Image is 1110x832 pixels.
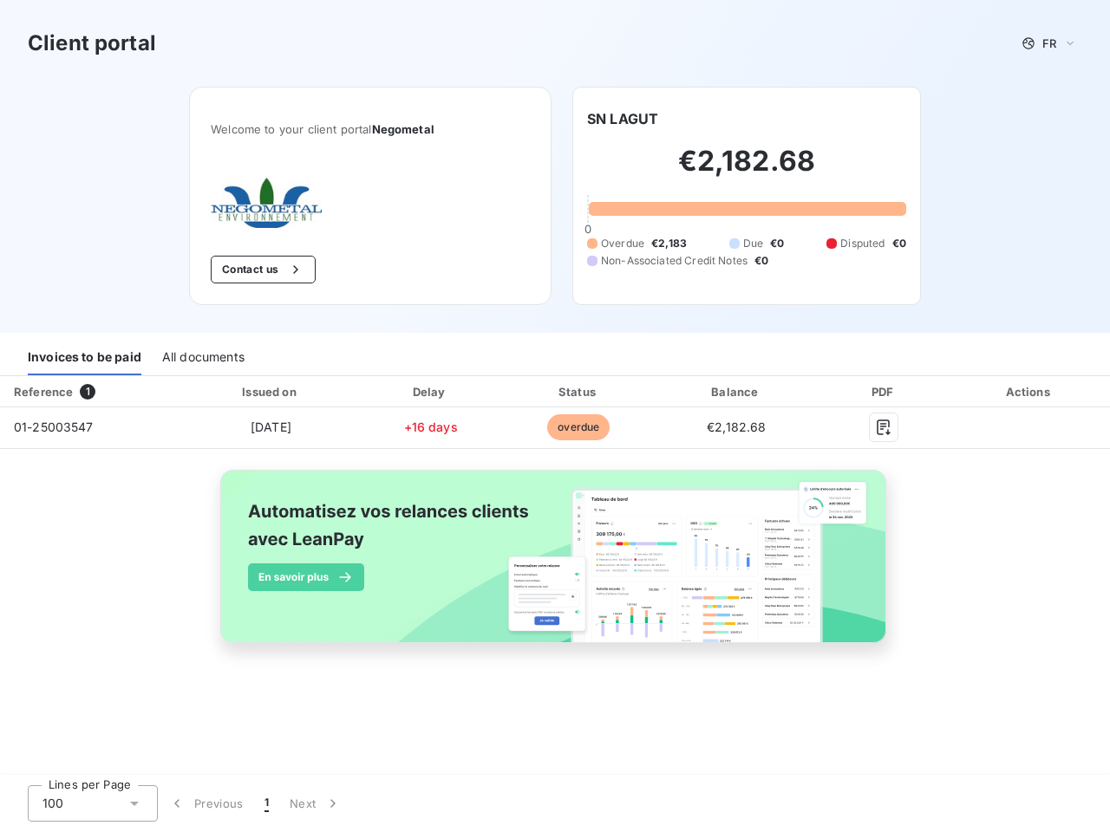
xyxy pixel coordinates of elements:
[205,459,905,673] img: banner
[251,419,291,434] span: [DATE]
[264,795,269,812] span: 1
[952,383,1107,400] div: Actions
[158,785,254,822] button: Previous
[80,384,95,400] span: 1
[362,383,499,400] div: Delay
[506,383,650,400] div: Status
[840,236,885,251] span: Disputed
[28,28,156,59] h3: Client portal
[601,253,748,269] span: Non-Associated Credit Notes
[707,419,766,434] span: €2,182.68
[14,385,73,399] div: Reference
[770,236,784,251] span: €0
[187,383,355,400] div: Issued on
[822,383,945,400] div: PDF
[754,253,768,269] span: €0
[211,256,316,283] button: Contact us
[211,178,322,228] img: Company logo
[892,236,906,251] span: €0
[14,419,94,434] span: 01-25003547
[372,122,434,136] span: Negometal
[28,339,141,375] div: Invoices to be paid
[42,795,63,812] span: 100
[743,236,763,251] span: Due
[658,383,816,400] div: Balance
[601,236,644,251] span: Overdue
[254,785,279,822] button: 1
[404,419,458,434] span: +16 days
[587,108,658,129] h6: SN LAGUT
[651,236,687,251] span: €2,183
[587,144,906,196] h2: €2,182.68
[211,122,530,136] span: Welcome to your client portal
[547,414,610,440] span: overdue
[1042,36,1056,50] span: FR
[162,339,245,375] div: All documents
[584,222,591,236] span: 0
[279,785,352,822] button: Next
